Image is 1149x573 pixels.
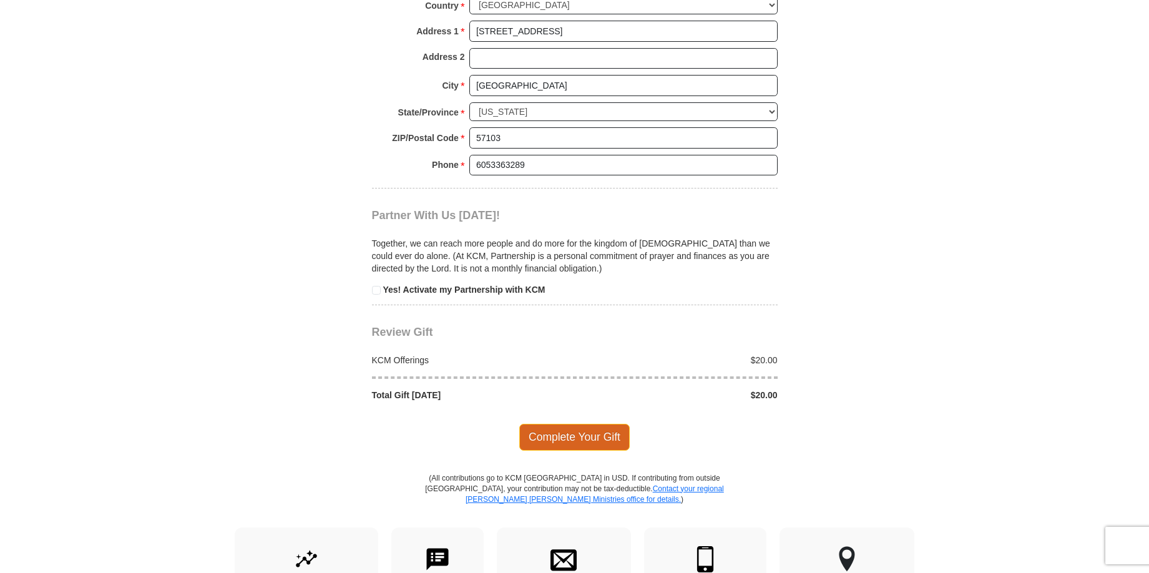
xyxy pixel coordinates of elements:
[372,237,778,275] p: Together, we can reach more people and do more for the kingdom of [DEMOGRAPHIC_DATA] than we coul...
[519,424,630,450] span: Complete Your Gift
[442,77,458,94] strong: City
[372,209,501,222] span: Partner With Us [DATE]!
[383,285,545,295] strong: Yes! Activate my Partnership with KCM
[365,354,575,366] div: KCM Offerings
[575,354,785,366] div: $20.00
[466,484,724,504] a: Contact your regional [PERSON_NAME] [PERSON_NAME] Ministries office for details.
[365,389,575,401] div: Total Gift [DATE]
[424,546,451,572] img: text-to-give.svg
[423,48,465,66] strong: Address 2
[372,326,433,338] span: Review Gift
[416,22,459,40] strong: Address 1
[425,473,725,527] p: (All contributions go to KCM [GEOGRAPHIC_DATA] in USD. If contributing from outside [GEOGRAPHIC_D...
[550,546,577,572] img: envelope.svg
[398,104,459,121] strong: State/Province
[575,389,785,401] div: $20.00
[432,156,459,174] strong: Phone
[293,546,320,572] img: give-by-stock.svg
[692,546,718,572] img: mobile.svg
[838,546,856,572] img: other-region
[392,129,459,147] strong: ZIP/Postal Code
